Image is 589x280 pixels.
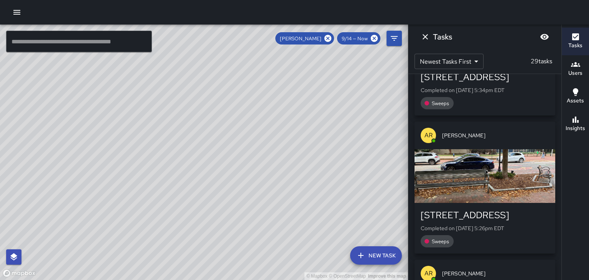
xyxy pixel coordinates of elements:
[427,100,454,107] span: Sweeps
[337,32,380,44] div: 9/14 — Now
[387,31,402,46] button: Filters
[567,97,584,105] h6: Assets
[568,69,582,77] h6: Users
[421,86,549,94] p: Completed on [DATE] 5:34pm EDT
[421,224,549,232] p: Completed on [DATE] 5:26pm EDT
[568,41,582,50] h6: Tasks
[566,124,585,133] h6: Insights
[433,31,452,43] h6: Tasks
[442,270,549,277] span: [PERSON_NAME]
[275,32,334,44] div: [PERSON_NAME]
[418,29,433,44] button: Dismiss
[562,110,589,138] button: Insights
[562,83,589,110] button: Assets
[528,57,555,66] p: 29 tasks
[415,54,484,69] div: Newest Tasks First
[424,269,433,278] p: AR
[562,28,589,55] button: Tasks
[275,35,326,42] span: [PERSON_NAME]
[562,55,589,83] button: Users
[427,238,454,245] span: Sweeps
[421,71,549,83] div: [STREET_ADDRESS]
[350,246,402,265] button: New Task
[442,132,549,139] span: [PERSON_NAME]
[337,35,372,42] span: 9/14 — Now
[424,131,433,140] p: AR
[421,209,549,221] div: [STREET_ADDRESS]
[537,29,552,44] button: Blur
[415,122,555,254] button: AR[PERSON_NAME][STREET_ADDRESS]Completed on [DATE] 5:26pm EDTSweeps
